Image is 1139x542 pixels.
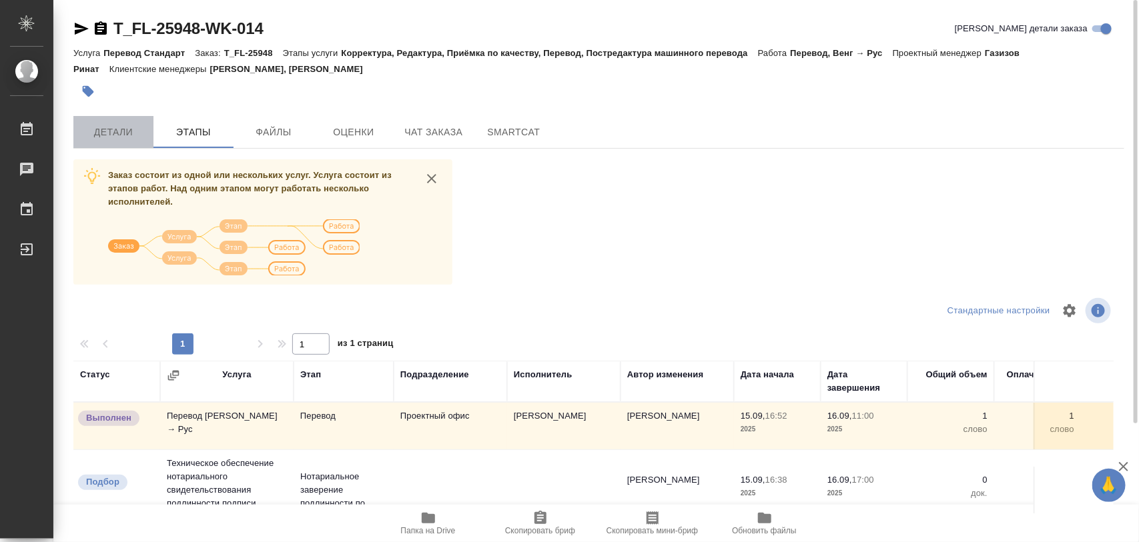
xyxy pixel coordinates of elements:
[765,411,787,421] p: 16:52
[322,124,386,141] span: Оценки
[955,22,1088,35] span: [PERSON_NAME] детали заказа
[81,124,145,141] span: Детали
[400,368,469,381] div: Подразделение
[402,124,466,141] span: Чат заказа
[914,423,988,436] p: слово
[741,423,814,436] p: 2025
[827,368,901,395] div: Дата завершения
[1098,471,1120,499] span: 🙏
[741,475,765,485] p: 15.09,
[505,526,575,535] span: Скопировать бриф
[765,475,787,485] p: 16:38
[732,526,797,535] span: Обновить файлы
[1001,409,1074,423] p: 1
[109,64,210,74] p: Клиентские менеджеры
[167,369,180,382] button: Сгруппировать
[160,403,294,449] td: Перевод [PERSON_NAME] → Рус
[93,21,109,37] button: Скопировать ссылку
[73,21,89,37] button: Скопировать ссылку для ЯМессенджера
[1054,295,1086,327] span: Настроить таблицу
[300,470,387,510] p: Нотариальное заверение подлинности по...
[790,48,892,58] p: Перевод, Венг → Рус
[827,475,852,485] p: 16.09,
[926,368,988,381] div: Общий объем
[621,467,734,513] td: [PERSON_NAME]
[86,475,119,489] p: Подбор
[195,48,224,58] p: Заказ:
[341,48,757,58] p: Корректура, Редактура, Приёмка по качеству, Перевод, Постредактура машинного перевода
[73,77,103,106] button: Добавить тэг
[372,505,484,542] button: Папка на Drive
[86,411,131,425] p: Выполнен
[300,368,321,381] div: Этап
[827,411,852,421] p: 16.09,
[621,403,734,449] td: [PERSON_NAME]
[627,368,703,381] div: Автор изменения
[222,368,251,381] div: Услуга
[1001,368,1074,395] div: Оплачиваемый объем
[914,473,988,487] p: 0
[1092,469,1126,502] button: 🙏
[597,505,709,542] button: Скопировать мини-бриф
[103,48,195,58] p: Перевод Стандарт
[73,48,103,58] p: Услуга
[507,403,621,449] td: [PERSON_NAME]
[224,48,283,58] p: T_FL-25948
[741,368,794,381] div: Дата начала
[108,170,392,207] span: Заказ состоит из одной или нескольких услуг. Услуга состоит из этапов работ. Над одним этапом мог...
[300,409,387,423] p: Перевод
[827,423,901,436] p: 2025
[709,505,821,542] button: Обновить файлы
[394,403,507,449] td: Проектный офис
[852,411,874,421] p: 11:00
[607,526,698,535] span: Скопировать мини-бриф
[401,526,456,535] span: Папка на Drive
[422,169,442,189] button: close
[741,487,814,500] p: 2025
[484,505,597,542] button: Скопировать бриф
[514,368,573,381] div: Исполнитель
[914,487,988,500] p: док.
[283,48,342,58] p: Этапы услуги
[338,335,394,355] span: из 1 страниц
[852,475,874,485] p: 17:00
[1001,487,1074,500] p: док.
[1086,298,1114,323] span: Посмотреть информацию
[944,301,1054,321] div: split button
[827,487,901,500] p: 2025
[482,124,546,141] span: SmartCat
[160,450,294,530] td: Техническое обеспечение нотариального свидетельствования подлинности подписи переводчика Не указан
[210,64,373,74] p: [PERSON_NAME], [PERSON_NAME]
[80,368,110,381] div: Статус
[161,124,226,141] span: Этапы
[242,124,306,141] span: Файлы
[113,19,264,37] a: T_FL-25948-WK-014
[893,48,985,58] p: Проектный менеджер
[914,409,988,423] p: 1
[1001,423,1074,436] p: слово
[1001,473,1074,487] p: 0
[758,48,791,58] p: Работа
[741,411,765,421] p: 15.09,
